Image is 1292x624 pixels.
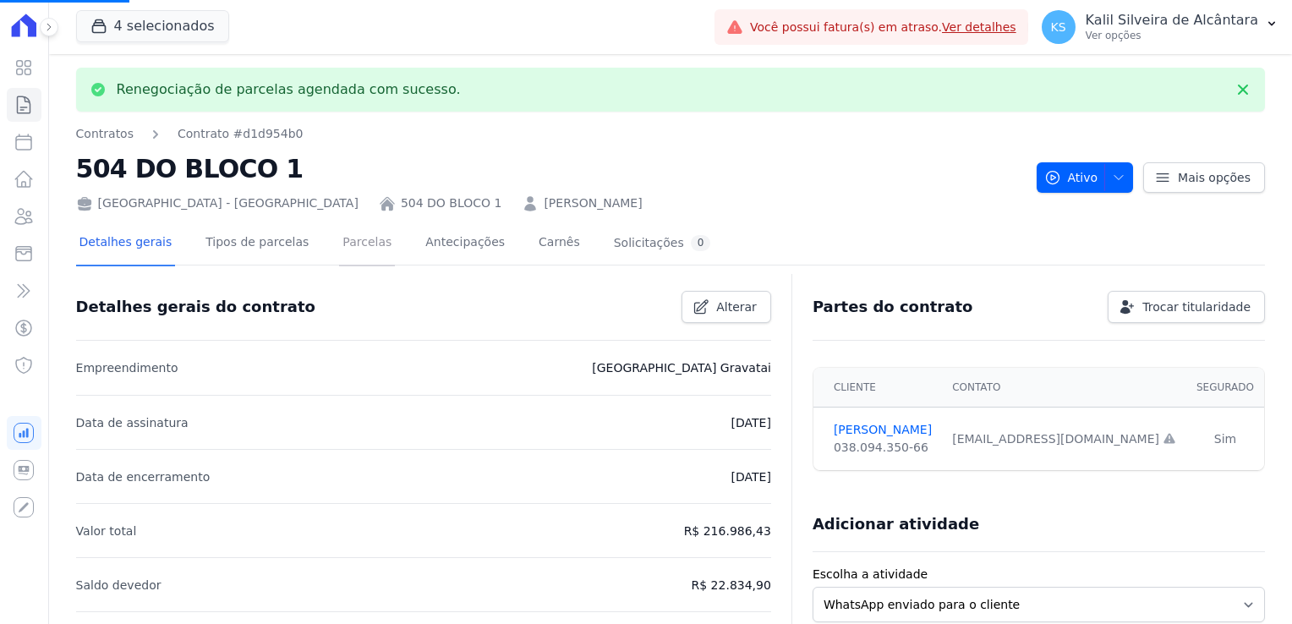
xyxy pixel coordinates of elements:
nav: Breadcrumb [76,125,1023,143]
p: Data de assinatura [76,413,189,433]
a: Parcelas [339,222,395,266]
a: Solicitações0 [610,222,714,266]
p: Valor total [76,521,137,541]
h3: Detalhes gerais do contrato [76,297,315,317]
a: [PERSON_NAME] [834,421,932,439]
button: KS Kalil Silveira de Alcântara Ver opções [1028,3,1292,51]
div: Solicitações [614,235,711,251]
a: Mais opções [1143,162,1265,193]
p: Empreendimento [76,358,178,378]
span: Você possui fatura(s) em atraso. [750,19,1016,36]
a: Contratos [76,125,134,143]
p: Data de encerramento [76,467,211,487]
th: Segurado [1186,368,1264,408]
a: Trocar titularidade [1108,291,1265,323]
a: Alterar [682,291,771,323]
p: [DATE] [731,467,771,487]
a: 504 DO BLOCO 1 [401,194,502,212]
p: Saldo devedor [76,575,161,595]
a: Carnês [535,222,583,266]
h3: Adicionar atividade [813,514,979,534]
th: Contato [942,368,1186,408]
h2: 504 DO BLOCO 1 [76,150,1023,188]
p: Kalil Silveira de Alcântara [1086,12,1258,29]
p: Renegociação de parcelas agendada com sucesso. [117,81,461,98]
a: [PERSON_NAME] [544,194,642,212]
div: 0 [691,235,711,251]
a: Detalhes gerais [76,222,176,266]
th: Cliente [813,368,942,408]
a: Ver detalhes [942,20,1016,34]
label: Escolha a atividade [813,566,1265,583]
p: R$ 216.986,43 [684,521,771,541]
p: Ver opções [1086,29,1258,42]
button: Ativo [1037,162,1134,193]
div: 038.094.350-66 [834,439,932,457]
p: R$ 22.834,90 [692,575,771,595]
span: Ativo [1044,162,1098,193]
p: [DATE] [731,413,771,433]
div: [GEOGRAPHIC_DATA] - [GEOGRAPHIC_DATA] [76,194,359,212]
div: [EMAIL_ADDRESS][DOMAIN_NAME] [952,430,1176,448]
td: Sim [1186,408,1264,471]
span: Mais opções [1178,169,1251,186]
a: Tipos de parcelas [202,222,312,266]
span: Trocar titularidade [1142,298,1251,315]
nav: Breadcrumb [76,125,304,143]
a: Antecipações [422,222,508,266]
span: KS [1051,21,1066,33]
span: Alterar [716,298,757,315]
p: [GEOGRAPHIC_DATA] Gravatai [592,358,771,378]
a: Contrato #d1d954b0 [178,125,303,143]
h3: Partes do contrato [813,297,973,317]
button: 4 selecionados [76,10,229,42]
